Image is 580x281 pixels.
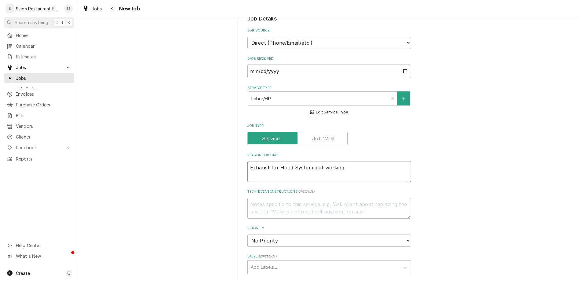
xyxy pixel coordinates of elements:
[16,134,71,140] span: Clients
[247,226,411,231] label: Priority
[117,5,140,13] span: New Job
[247,226,411,246] div: Priority
[4,84,74,94] a: Job Series
[247,86,411,116] div: Service Type
[4,73,74,83] a: Jobs
[247,153,411,158] label: Reason For Call
[397,91,410,105] button: Create New Service
[247,254,411,274] div: Labels
[402,97,405,101] svg: Create New Service
[64,4,73,13] div: Shan Skipper's Avatar
[247,15,411,23] legend: Job Details
[16,43,71,49] span: Calendar
[16,123,71,129] span: Vendors
[16,91,71,97] span: Invoices
[16,156,71,162] span: Reports
[16,271,30,276] span: Create
[247,124,411,128] label: Job Type
[16,32,71,39] span: Home
[6,4,14,13] div: S
[247,65,411,78] input: yyyy-mm-dd
[4,89,74,99] a: Invoices
[16,6,61,12] div: Skips Restaurant Equipment
[6,4,14,13] div: Skips Restaurant Equipment's Avatar
[4,121,74,131] a: Vendors
[4,142,74,153] a: Go to Pricebook
[4,240,74,250] a: Go to Help Center
[16,112,71,119] span: Bills
[16,86,71,92] span: Job Series
[16,242,71,249] span: Help Center
[4,30,74,40] a: Home
[298,190,315,193] span: ( optional )
[4,52,74,62] a: Estimates
[68,19,70,26] span: K
[247,254,411,259] label: Labels
[247,189,411,194] label: Technician Instructions
[260,255,277,258] span: ( optional )
[4,62,74,72] a: Go to Jobs
[247,56,411,61] label: Date Received
[92,6,102,12] span: Jobs
[4,251,74,261] a: Go to What's New
[247,189,411,218] div: Technician Instructions
[4,154,74,164] a: Reports
[16,253,71,259] span: What's New
[64,4,73,13] div: SS
[80,4,105,14] a: Jobs
[247,161,411,182] textarea: Exhaust for Hood System quit working
[4,41,74,51] a: Calendar
[16,102,71,108] span: Purchase Orders
[4,100,74,110] a: Purchase Orders
[4,110,74,120] a: Bills
[247,153,411,182] div: Reason For Call
[16,144,62,151] span: Pricebook
[247,56,411,78] div: Date Received
[15,19,48,26] span: Search anything
[16,64,62,71] span: Jobs
[16,54,71,60] span: Estimates
[247,86,411,91] label: Service Type
[4,17,74,28] button: Search anythingCtrlK
[247,28,411,49] div: Job Source
[67,270,70,276] span: C
[55,19,63,26] span: Ctrl
[309,109,349,116] button: Edit Service Type
[247,124,411,145] div: Job Type
[107,4,117,13] button: Navigate back
[4,132,74,142] a: Clients
[247,28,411,33] label: Job Source
[16,75,71,81] span: Jobs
